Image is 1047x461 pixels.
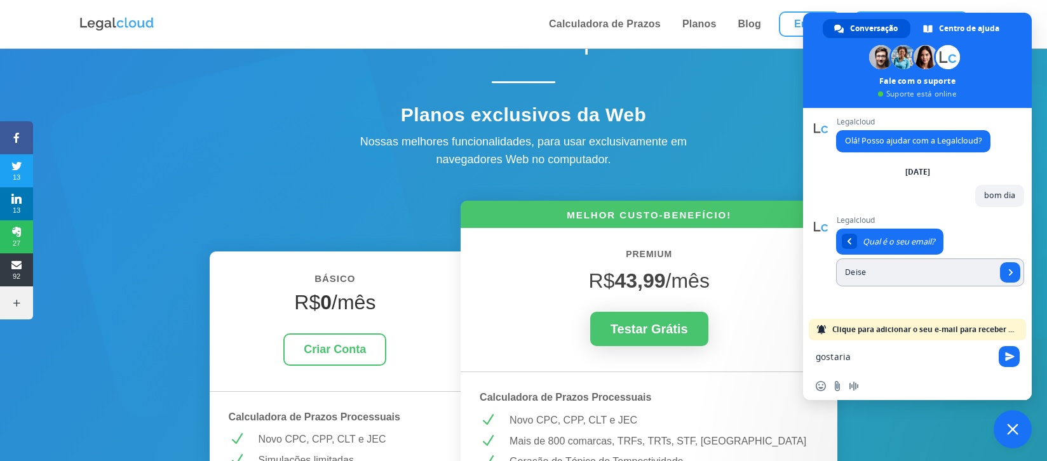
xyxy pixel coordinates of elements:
[905,168,930,176] div: [DATE]
[1000,262,1020,283] a: Enviar
[854,11,968,37] a: Criar conta grátis
[816,340,994,372] textarea: Escreva sua mensagem...
[999,346,1020,367] span: Enviar
[836,258,996,286] input: Insira o seu email...
[283,333,386,366] a: Criar Conta
[480,247,818,269] h6: PREMIUM
[480,392,651,403] strong: Calculadora de Prazos Processuais
[832,319,1019,340] span: Clique para adicionar o seu e-mail para receber notificações.
[510,433,818,450] p: Mais de 800 comarcas, TRFs, TRTs, STF, [GEOGRAPHIC_DATA]
[984,190,1015,201] span: bom dia
[229,411,400,422] strong: Calculadora de Prazos Processuais
[816,381,826,391] span: Inserir um emoticon
[614,269,665,292] strong: 43,99
[850,19,898,38] span: Conversação
[301,104,746,133] h4: Planos exclusivos da Web
[461,208,837,228] h6: MELHOR CUSTO-BENEFÍCIO!
[845,135,982,146] span: Olá! Posso ajudar com a Legalcloud?
[832,381,842,391] span: Enviar um arquivo
[779,11,840,37] a: Entrar
[259,431,442,448] p: Novo CPC, CPP, CLT e JEC
[333,133,714,170] div: Nossas melhores funcionalidades, para usar exclusivamente em navegadores Web no computador.
[836,117,990,126] span: Legalcloud
[849,381,859,391] span: Mensagem de áudio
[823,19,910,38] a: Conversação
[320,291,332,314] strong: 0
[863,236,935,247] span: Qual é o seu email?
[912,19,1012,38] a: Centro de ajuda
[79,16,155,32] img: Logo da Legalcloud
[836,216,1024,225] span: Legalcloud
[229,431,245,447] span: N
[939,19,999,38] span: Centro de ajuda
[637,25,698,55] strong: você
[510,412,818,429] p: Novo CPC, CPP, CLT e JEC
[589,269,710,292] span: R$ /mês
[229,271,442,293] h6: BÁSICO
[590,312,708,346] a: Testar Grátis
[480,433,496,449] span: N
[994,410,1032,448] a: Bate-papo
[229,290,442,321] h4: R$ /mês
[480,412,496,428] span: N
